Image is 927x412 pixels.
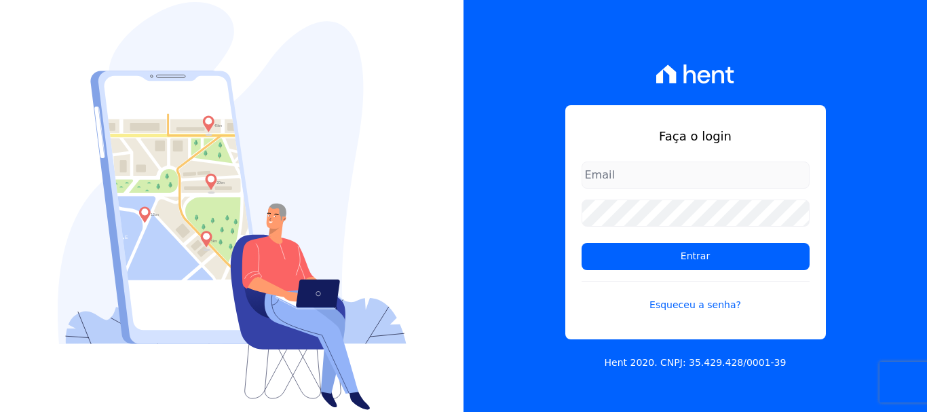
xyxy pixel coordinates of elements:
[58,2,406,410] img: Login
[582,162,810,189] input: Email
[582,281,810,312] a: Esqueceu a senha?
[605,356,787,370] p: Hent 2020. CNPJ: 35.429.428/0001-39
[582,127,810,145] h1: Faça o login
[582,243,810,270] input: Entrar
